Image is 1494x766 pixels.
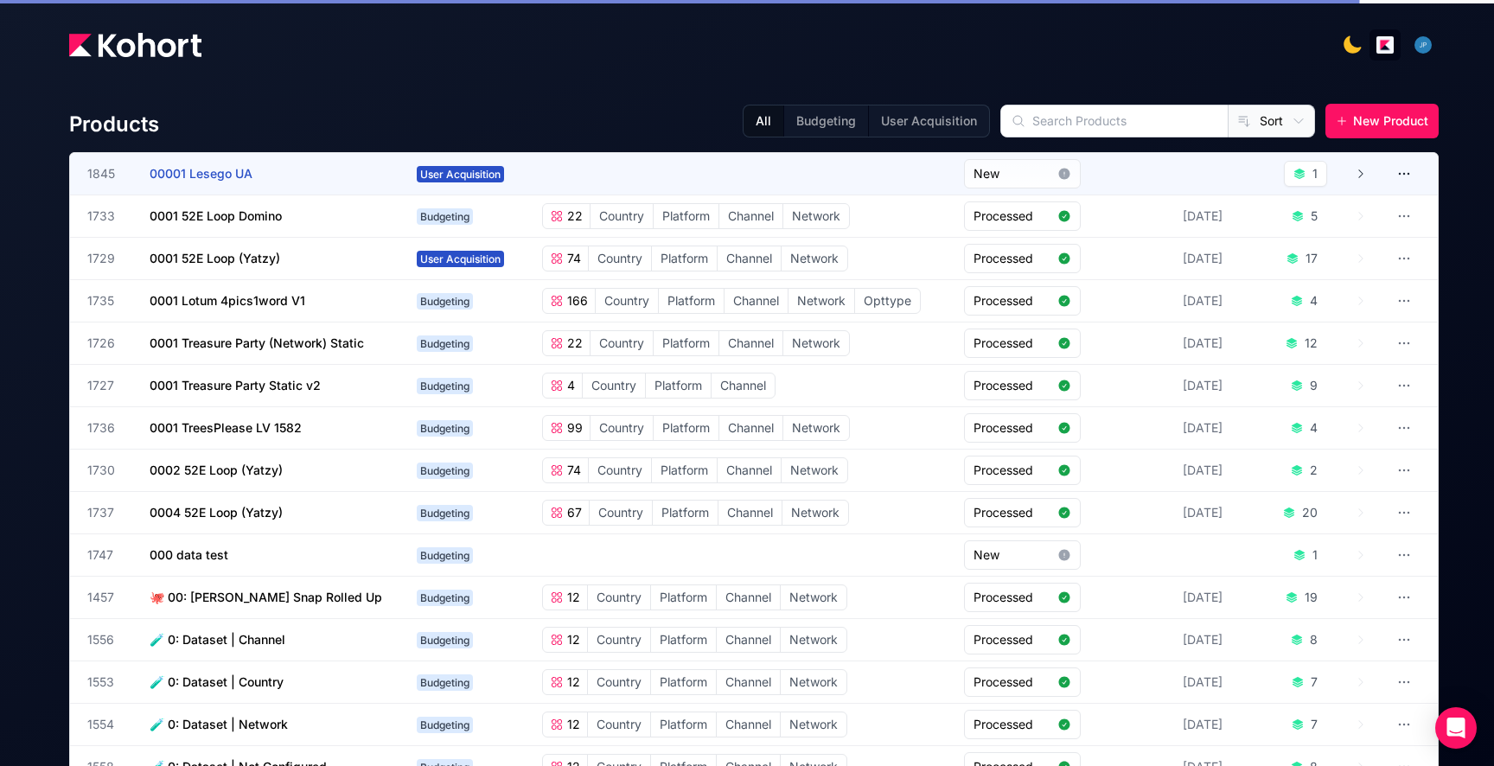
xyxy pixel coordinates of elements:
[782,458,847,482] span: Network
[651,585,716,610] span: Platform
[1179,204,1226,228] div: [DATE]
[1179,585,1226,610] div: [DATE]
[87,619,1367,661] a: 1556🧪 0: Dataset | ChannelBudgeting12CountryPlatformChannelNetworkProcessed[DATE]8
[150,505,283,520] span: 0004 52E Loop (Yatzy)
[87,365,1367,406] a: 17270001 Treasure Party Static v2Budgeting4CountryPlatformChannelProcessed[DATE]9
[1179,670,1226,694] div: [DATE]
[718,246,781,271] span: Channel
[150,632,285,647] span: 🧪 0: Dataset | Channel
[87,631,129,648] span: 1556
[782,246,847,271] span: Network
[654,416,718,440] span: Platform
[87,462,129,479] span: 1730
[591,204,653,228] span: Country
[717,585,780,610] span: Channel
[87,673,129,691] span: 1553
[1311,207,1318,225] div: 5
[1302,504,1318,521] div: 20
[1311,673,1318,691] div: 7
[1310,377,1318,394] div: 9
[87,153,1367,195] a: 184500001 Lesego UAUser AcquisitionNew1
[87,716,129,733] span: 1554
[1305,335,1318,352] div: 12
[646,373,711,398] span: Platform
[783,416,849,440] span: Network
[974,419,1050,437] span: Processed
[974,207,1050,225] span: Processed
[744,105,783,137] button: All
[564,250,581,267] span: 74
[87,292,129,310] span: 1735
[417,166,504,182] span: User Acquisition
[781,628,846,652] span: Network
[1312,165,1318,182] div: 1
[781,585,846,610] span: Network
[590,501,652,525] span: Country
[150,335,364,350] span: 0001 Treasure Party (Network) Static
[719,331,782,355] span: Channel
[87,377,129,394] span: 1727
[788,289,854,313] span: Network
[974,673,1050,691] span: Processed
[591,416,653,440] span: Country
[69,33,201,57] img: Kohort logo
[1312,546,1318,564] div: 1
[781,712,846,737] span: Network
[974,250,1050,267] span: Processed
[564,673,580,691] span: 12
[1179,712,1226,737] div: [DATE]
[1353,112,1428,130] span: New Product
[150,420,302,435] span: 0001 TreesPlease LV 1582
[1310,292,1318,310] div: 4
[87,577,1367,618] a: 1457🐙 00: [PERSON_NAME] Snap Rolled UpBudgeting12CountryPlatformChannelNetworkProcessed[DATE]19
[589,458,651,482] span: Country
[1435,707,1477,749] div: Open Intercom Messenger
[417,378,473,394] span: Budgeting
[87,407,1367,449] a: 17360001 TreesPlease LV 1582Budgeting99CountryPlatformChannelNetworkProcessed[DATE]4
[652,458,717,482] span: Platform
[87,589,129,606] span: 1457
[1179,458,1226,482] div: [DATE]
[417,717,473,733] span: Budgeting
[417,674,473,691] span: Budgeting
[87,504,129,521] span: 1737
[588,670,650,694] span: Country
[974,335,1050,352] span: Processed
[150,166,252,181] span: 00001 Lesego UA
[564,716,580,733] span: 12
[589,246,651,271] span: Country
[87,534,1367,576] a: 1747000 data testBudgetingNew1
[564,292,588,310] span: 166
[1179,501,1226,525] div: [DATE]
[150,547,228,562] span: 000 data test
[1179,246,1226,271] div: [DATE]
[417,547,473,564] span: Budgeting
[588,628,650,652] span: Country
[651,628,716,652] span: Platform
[717,628,780,652] span: Channel
[87,546,129,564] span: 1747
[1311,716,1318,733] div: 7
[974,631,1050,648] span: Processed
[717,712,780,737] span: Channel
[855,289,920,313] span: Opttype
[417,251,504,267] span: User Acquisition
[417,208,473,225] span: Budgeting
[87,238,1367,279] a: 17290001 52E Loop (Yatzy)User Acquisition74CountryPlatformChannelNetworkProcessed[DATE]17
[712,373,775,398] span: Channel
[596,289,658,313] span: Country
[87,207,129,225] span: 1733
[564,631,580,648] span: 12
[87,492,1367,533] a: 17370004 52E Loop (Yatzy)Budgeting67CountryPlatformChannelNetworkProcessed[DATE]20
[417,420,473,437] span: Budgeting
[1001,105,1228,137] input: Search Products
[87,250,129,267] span: 1729
[783,331,849,355] span: Network
[653,501,718,525] span: Platform
[417,590,473,606] span: Budgeting
[417,463,473,479] span: Budgeting
[974,504,1050,521] span: Processed
[1306,250,1318,267] div: 17
[69,111,159,138] h4: Products
[150,717,288,731] span: 🧪 0: Dataset | Network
